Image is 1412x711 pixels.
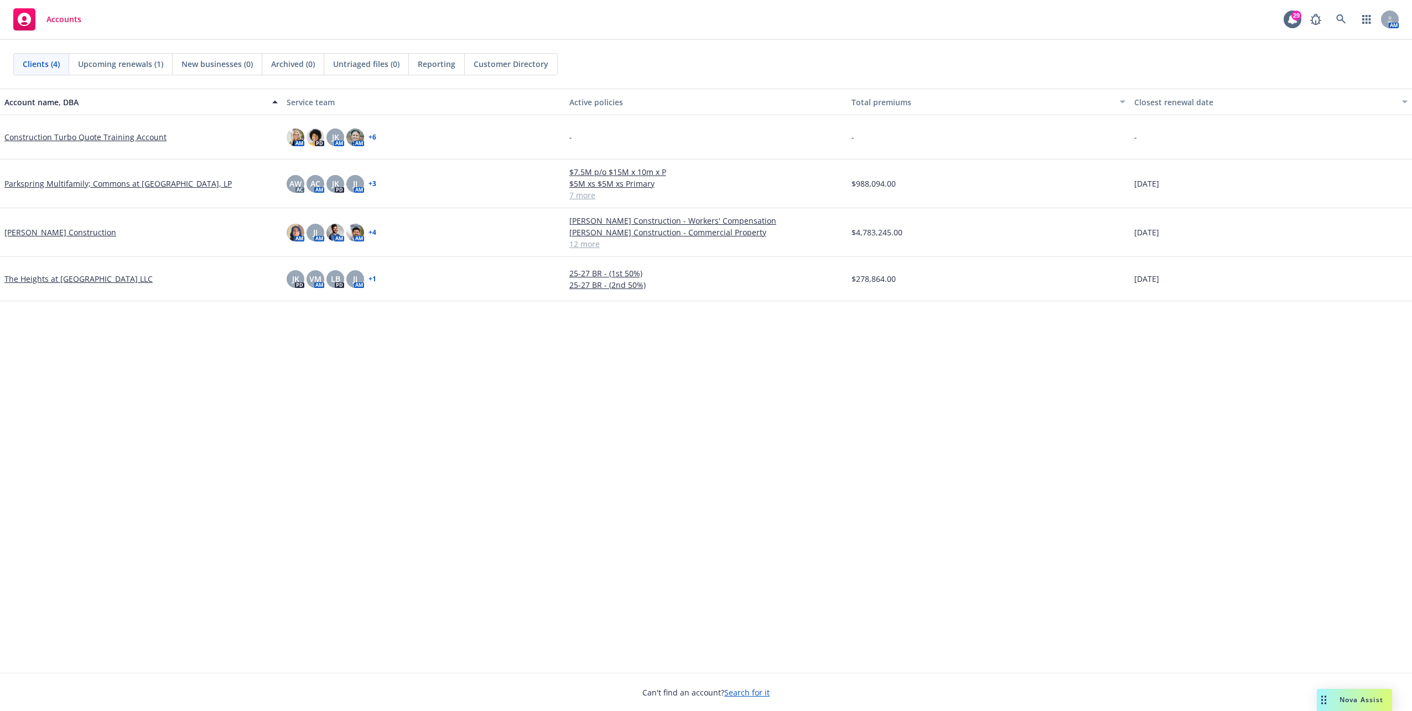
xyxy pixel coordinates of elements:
[418,58,455,70] span: Reporting
[1134,226,1159,238] span: [DATE]
[847,89,1129,115] button: Total premiums
[313,226,318,238] span: JJ
[569,96,843,108] div: Active policies
[569,131,572,143] span: -
[333,58,399,70] span: Untriaged files (0)
[289,178,302,189] span: AW
[23,58,60,70] span: Clients (4)
[4,273,153,285] a: The Heights at [GEOGRAPHIC_DATA] LLC
[852,178,896,189] span: $988,094.00
[346,224,364,241] img: photo
[332,178,339,189] span: JK
[78,58,163,70] span: Upcoming renewals (1)
[569,178,843,189] a: $5M xs $5M xs Primary
[1134,178,1159,189] span: [DATE]
[1130,89,1412,115] button: Closest renewal date
[271,58,315,70] span: Archived (0)
[331,273,340,285] span: LB
[353,178,357,189] span: JJ
[569,238,843,250] a: 12 more
[1305,8,1327,30] a: Report a Bug
[332,131,339,143] span: JK
[852,273,896,285] span: $278,864.00
[724,687,770,698] a: Search for it
[1291,11,1301,20] div: 29
[852,96,1113,108] div: Total premiums
[368,134,376,141] a: + 6
[569,279,843,291] a: 25-27 BR - (2nd 50%)
[368,229,376,236] a: + 4
[4,178,232,189] a: Parkspring Multifamily; Commons at [GEOGRAPHIC_DATA], LP
[569,226,843,238] a: [PERSON_NAME] Construction - Commercial Property
[287,224,304,241] img: photo
[1317,689,1331,711] div: Drag to move
[46,15,81,24] span: Accounts
[4,131,167,143] a: Construction Turbo Quote Training Account
[287,96,560,108] div: Service team
[642,687,770,698] span: Can't find an account?
[326,224,344,241] img: photo
[346,128,364,146] img: photo
[565,89,847,115] button: Active policies
[4,96,266,108] div: Account name, DBA
[569,189,843,201] a: 7 more
[9,4,86,35] a: Accounts
[569,166,843,178] a: $7.5M p/o $15M x 10m x P
[852,226,902,238] span: $4,783,245.00
[569,267,843,279] a: 25-27 BR - (1st 50%)
[1340,695,1383,704] span: Nova Assist
[368,276,376,282] a: + 1
[1134,273,1159,285] span: [DATE]
[474,58,548,70] span: Customer Directory
[1356,8,1378,30] a: Switch app
[282,89,564,115] button: Service team
[1134,96,1395,108] div: Closest renewal date
[292,273,299,285] span: JK
[569,215,843,226] a: [PERSON_NAME] Construction - Workers' Compensation
[287,128,304,146] img: photo
[309,273,321,285] span: VM
[1134,131,1137,143] span: -
[1330,8,1352,30] a: Search
[4,226,116,238] a: [PERSON_NAME] Construction
[181,58,253,70] span: New businesses (0)
[852,131,854,143] span: -
[1317,689,1392,711] button: Nova Assist
[310,178,320,189] span: AC
[368,181,376,187] a: + 3
[307,128,324,146] img: photo
[353,273,357,285] span: JJ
